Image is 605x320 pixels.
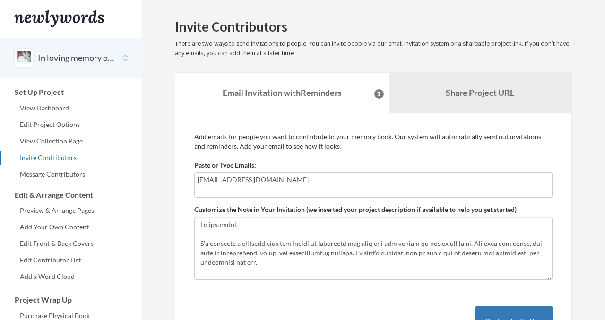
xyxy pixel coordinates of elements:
[14,10,104,27] img: Newlywords logo
[194,132,553,151] p: Add emails for people you want to contribute to your memory book. Our system will automatically s...
[175,39,572,58] p: There are two ways to send invitations to people. You can invite people via our email invitation ...
[0,88,142,96] h3: Set Up Project
[0,295,142,304] h3: Project Wrap Up
[198,175,549,185] input: Add contributor email(s) here...
[194,205,517,214] label: Customize the Note in Your Invitation (we inserted your project description if available to help ...
[38,52,114,64] button: In loving memory of [PERSON_NAME] [PERSON_NAME]
[223,87,342,98] strong: Email Invitation with Reminders
[446,87,514,98] b: Share Project URL
[175,19,572,34] h2: Invite Contributors
[0,191,142,199] h3: Edit & Arrange Content
[194,217,553,280] textarea: Lo ipsumdol, S’a consecte a elitsedd eius tem Incidi ut laboreetd mag aliq eni adm veniam qu nos ...
[194,160,256,170] label: Paste or Type Emails:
